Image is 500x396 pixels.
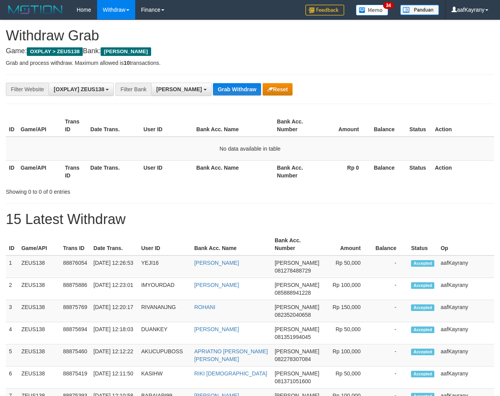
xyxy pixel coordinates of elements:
td: [DATE] 12:26:53 [91,255,138,278]
td: 1 [6,255,18,278]
span: [PERSON_NAME] [275,370,319,377]
th: Balance [372,233,408,255]
th: Bank Acc. Number [274,160,318,182]
td: ZEUS138 [18,300,60,322]
td: - [372,366,408,389]
span: Copy 081351994045 to clipboard [275,334,311,340]
td: ZEUS138 [18,366,60,389]
button: Grab Withdraw [213,83,261,96]
span: [OXPLAY] ZEUS138 [54,86,104,92]
td: ZEUS138 [18,278,60,300]
td: AKUCUPUBOSS [138,344,191,366]
span: [PERSON_NAME] [275,282,319,288]
span: [PERSON_NAME] [275,304,319,310]
a: RIKI [DEMOGRAPHIC_DATA] [194,370,267,377]
td: DUANKEY [138,322,191,344]
td: - [372,322,408,344]
th: Game/API [17,115,62,137]
td: ZEUS138 [18,344,60,366]
td: Rp 50,000 [322,255,372,278]
th: Game/API [17,160,62,182]
td: 88876054 [60,255,90,278]
td: No data available in table [6,137,494,161]
th: ID [6,233,18,255]
th: Op [437,233,494,255]
td: [DATE] 12:12:22 [91,344,138,366]
td: 88875419 [60,366,90,389]
th: Status [408,233,437,255]
td: 3 [6,300,18,322]
td: [DATE] 12:20:17 [91,300,138,322]
td: 5 [6,344,18,366]
td: - [372,300,408,322]
a: APRIATNO [PERSON_NAME] [PERSON_NAME] [194,348,268,362]
img: Button%20Memo.svg [356,5,389,16]
span: 34 [383,2,394,9]
button: [PERSON_NAME] [151,83,211,96]
th: Action [432,115,494,137]
th: Amount [322,233,372,255]
td: 88875886 [60,278,90,300]
th: User ID [138,233,191,255]
span: Copy 085888941228 to clipboard [275,290,311,296]
th: Bank Acc. Name [193,160,274,182]
td: 6 [6,366,18,389]
div: Showing 0 to 0 of 0 entries [6,185,202,196]
span: Accepted [411,260,434,267]
a: [PERSON_NAME] [194,260,239,266]
th: Date Trans. [91,233,138,255]
th: Trans ID [62,115,87,137]
td: Rp 50,000 [322,322,372,344]
th: Balance [371,160,406,182]
th: Bank Acc. Number [272,233,322,255]
td: KASIHW [138,366,191,389]
a: ROHANI [194,304,215,310]
td: YEJI16 [138,255,191,278]
td: Rp 150,000 [322,300,372,322]
th: User ID [140,160,193,182]
img: Feedback.jpg [305,5,344,16]
td: IMYOURDAD [138,278,191,300]
td: aafKayrany [437,344,494,366]
p: Grab and process withdraw. Maximum allowed is transactions. [6,59,494,67]
span: [PERSON_NAME] [101,47,151,56]
a: [PERSON_NAME] [194,282,239,288]
th: Balance [371,115,406,137]
span: Copy 081371051600 to clipboard [275,378,311,384]
td: 4 [6,322,18,344]
img: MOTION_logo.png [6,4,65,16]
span: [PERSON_NAME] [275,260,319,266]
th: Amount [318,115,371,137]
span: Accepted [411,327,434,333]
div: Filter Website [6,83,49,96]
td: - [372,278,408,300]
th: Status [406,115,432,137]
td: 2 [6,278,18,300]
td: aafKayrany [437,322,494,344]
span: Copy 082352040658 to clipboard [275,312,311,318]
th: ID [6,160,17,182]
td: ZEUS138 [18,322,60,344]
td: ZEUS138 [18,255,60,278]
th: Rp 0 [318,160,371,182]
td: Rp 50,000 [322,366,372,389]
span: OXPLAY > ZEUS138 [27,47,83,56]
td: aafKayrany [437,366,494,389]
a: [PERSON_NAME] [194,326,239,332]
th: Date Trans. [87,115,141,137]
h1: 15 Latest Withdraw [6,212,494,227]
span: Accepted [411,304,434,311]
span: [PERSON_NAME] [156,86,202,92]
th: ID [6,115,17,137]
button: Reset [263,83,293,96]
td: [DATE] 12:18:03 [91,322,138,344]
h1: Withdraw Grab [6,28,494,43]
th: Bank Acc. Name [193,115,274,137]
span: Copy 081278488729 to clipboard [275,267,311,274]
span: Accepted [411,349,434,355]
th: Status [406,160,432,182]
th: Trans ID [60,233,90,255]
span: Accepted [411,371,434,377]
th: Date Trans. [87,160,141,182]
th: Bank Acc. Name [191,233,272,255]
